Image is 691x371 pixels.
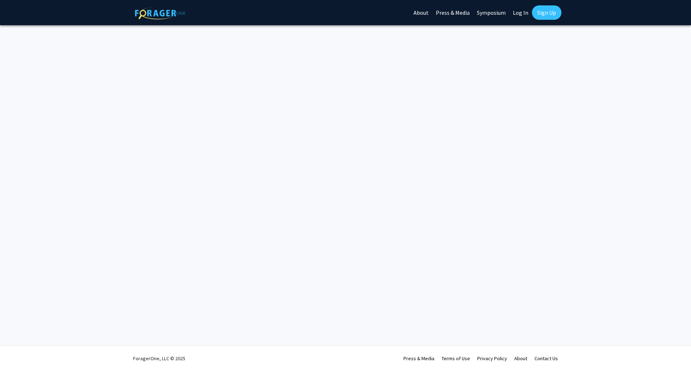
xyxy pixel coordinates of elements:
img: ForagerOne Logo [135,7,185,19]
a: Privacy Policy [477,355,507,362]
a: About [514,355,527,362]
a: Press & Media [403,355,434,362]
a: Contact Us [534,355,558,362]
div: ForagerOne, LLC © 2025 [133,346,185,371]
a: Terms of Use [442,355,470,362]
a: Sign Up [532,5,561,20]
